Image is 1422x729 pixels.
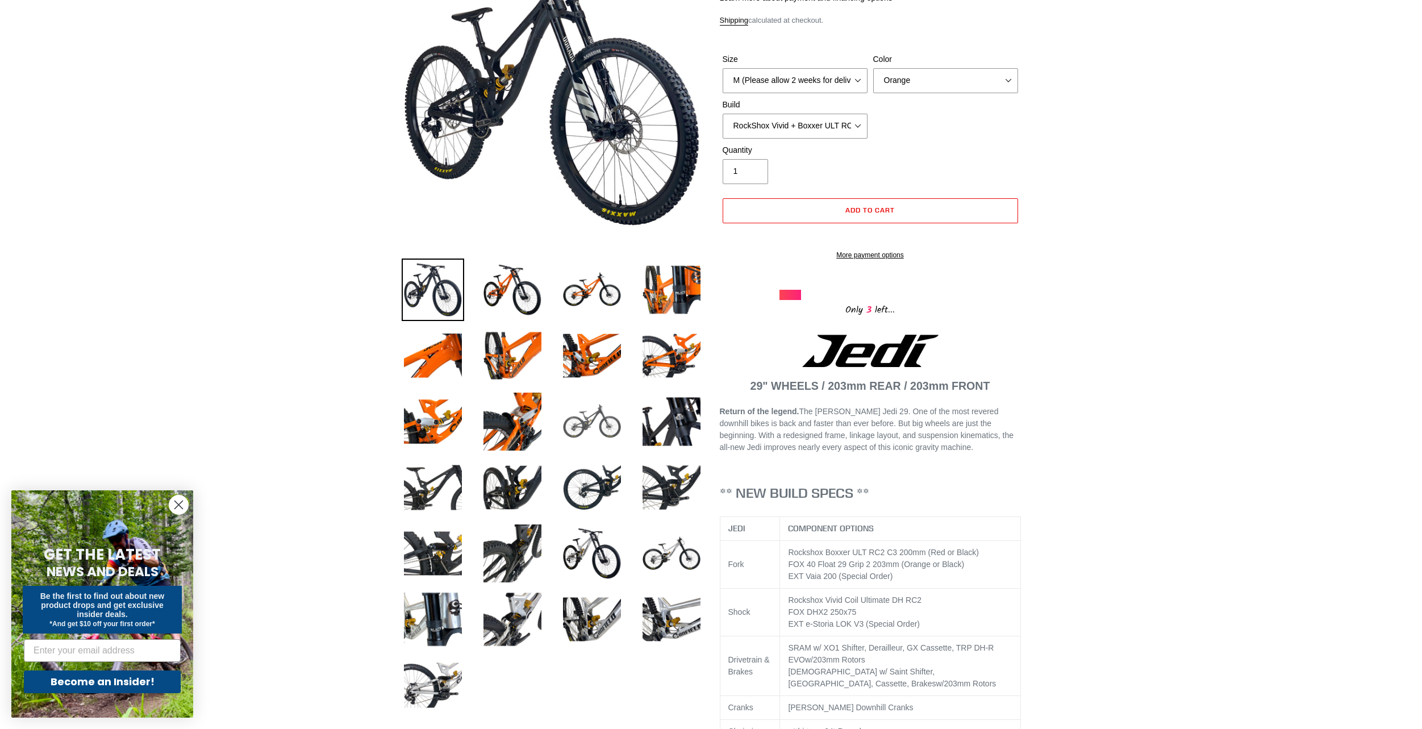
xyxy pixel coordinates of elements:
img: Load image into Gallery viewer, JEDI 29 - Complete Bike [402,390,464,453]
div: Only left... [779,300,961,318]
label: Build [723,99,868,111]
span: Rockshox Vivid Coil Ultimate DH RC2 [788,595,921,605]
strong: 29" WHEELS / 203mm REAR / 203mm FRONT [750,380,990,392]
td: Cranks [720,696,780,720]
strong: Return of the legend. [720,407,799,416]
a: Shipping [720,16,749,26]
td: Drivetrain & Brakes [720,636,780,696]
img: Load image into Gallery viewer, JEDI 29 - Complete Bike [402,522,464,585]
img: Load image into Gallery viewer, JEDI 29 - Complete Bike [640,324,703,387]
img: Load image into Gallery viewer, JEDI 29 - Complete Bike [402,259,464,321]
img: Load image into Gallery viewer, JEDI 29 - Complete Bike [481,522,544,585]
img: Load image into Gallery viewer, JEDI 29 - Complete Bike [481,324,544,387]
img: Load image into Gallery viewer, JEDI 29 - Complete Bike [402,588,464,651]
div: SRAM w/ XO1 Shifter, Derailleur, GX Cassette, w/203mm Rotors [788,642,1012,666]
img: Load image into Gallery viewer, JEDI 29 - Complete Bike [561,390,623,453]
img: Load image into Gallery viewer, JEDI 29 - Complete Bike [402,324,464,387]
p: The [PERSON_NAME] Jedi 29. One of the most revered downhill bikes is back and faster than ever be... [720,406,1021,453]
td: Fork [720,541,780,589]
span: Rockshox Boxxer ULT RC2 C3 200mm (Red or Black) [788,548,979,557]
img: Load image into Gallery viewer, JEDI 29 - Complete Bike [561,522,623,585]
span: GET THE LATEST [44,544,161,565]
label: Color [873,53,1018,65]
img: Load image into Gallery viewer, JEDI 29 - Complete Bike [481,259,544,321]
img: Load image into Gallery viewer, JEDI 29 - Complete Bike [561,588,623,651]
img: Load image into Gallery viewer, JEDI 29 - Complete Bike [481,588,544,651]
button: Close dialog [169,495,189,515]
div: [DEMOGRAPHIC_DATA] w/ Saint Shifter, [GEOGRAPHIC_DATA], Cassette, Brakes w/203mm Rotors [788,666,1012,690]
img: Load image into Gallery viewer, JEDI 29 - Complete Bike [481,390,544,453]
img: Load image into Gallery viewer, JEDI 29 - Complete Bike [402,456,464,519]
span: EXT Vaia 200 (Special Order) [788,572,893,581]
td: Shock [720,589,780,636]
button: Become an Insider! [24,670,181,693]
label: Quantity [723,144,868,156]
th: COMPONENT OPTIONS [780,517,1021,541]
div: calculated at checkout. [720,15,1021,26]
span: FOX 40 Float 29 Grip 2 203mm (Orange or Black) [788,560,964,569]
span: EXT e-Storia LOK V3 (Special Order) [788,619,920,628]
span: NEWS AND DEALS [47,563,159,581]
img: Load image into Gallery viewer, JEDI 29 - Complete Bike [640,588,703,651]
span: TRP DH-R EVO [788,643,994,664]
h3: ** NEW BUILD SPECS ** [720,485,1021,501]
img: Load image into Gallery viewer, JEDI 29 - Complete Bike [481,456,544,519]
th: JEDI [720,517,780,541]
img: Load image into Gallery viewer, JEDI 29 - Complete Bike [402,654,464,716]
span: *And get $10 off your first order* [49,620,155,628]
span: Be the first to find out about new product drops and get exclusive insider deals. [40,591,165,619]
td: [PERSON_NAME] Downhill Cranks [780,696,1021,720]
span: Add to cart [845,206,895,214]
img: Load image into Gallery viewer, JEDI 29 - Complete Bike [640,259,703,321]
span: FOX DHX2 250x75 [788,607,856,616]
input: Enter your email address [24,639,181,662]
img: Jedi Logo [802,335,939,367]
img: Load image into Gallery viewer, JEDI 29 - Complete Bike [561,259,623,321]
img: Load image into Gallery viewer, JEDI 29 - Complete Bike [561,324,623,387]
img: Load image into Gallery viewer, JEDI 29 - Complete Bike [640,390,703,453]
a: More payment options [723,250,1018,260]
img: Load image into Gallery viewer, JEDI 29 - Complete Bike [640,522,703,585]
span: 3 [863,303,875,317]
label: Size [723,53,868,65]
button: Add to cart [723,198,1018,223]
img: Load image into Gallery viewer, JEDI 29 - Complete Bike [640,456,703,519]
img: Load image into Gallery viewer, JEDI 29 - Complete Bike [561,456,623,519]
